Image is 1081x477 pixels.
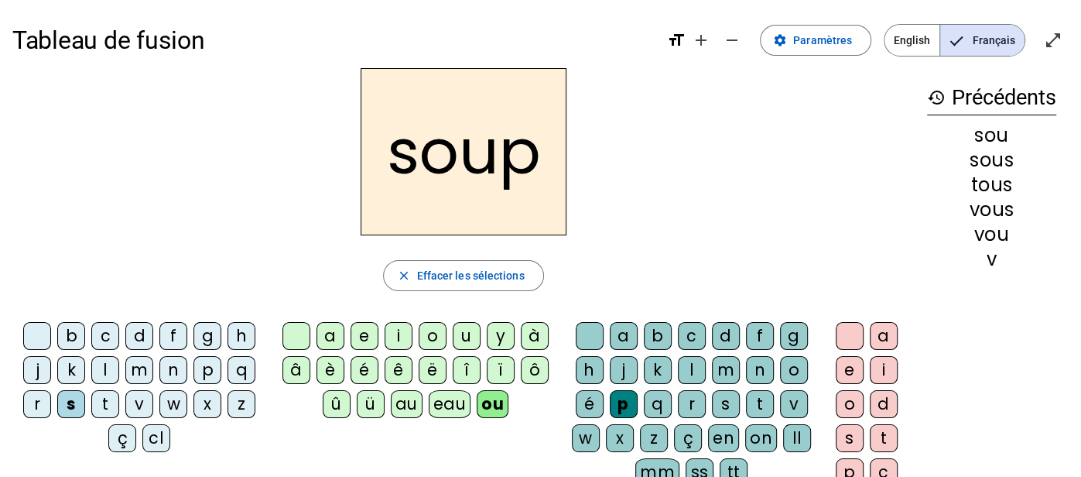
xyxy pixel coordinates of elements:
div: l [91,356,119,384]
div: é [351,356,378,384]
mat-icon: close [396,269,410,283]
div: q [644,390,672,418]
div: a [316,322,344,350]
div: z [227,390,255,418]
div: p [610,390,638,418]
div: ll [783,424,811,452]
div: h [227,322,255,350]
div: h [576,356,604,384]
div: a [870,322,898,350]
h3: Précédents [927,81,1056,115]
div: u [453,322,481,350]
div: m [125,356,153,384]
div: vou [927,225,1056,244]
mat-icon: open_in_full [1044,31,1062,50]
div: en [708,424,739,452]
div: î [453,356,481,384]
div: t [870,424,898,452]
div: c [91,322,119,350]
div: p [193,356,221,384]
div: à [521,322,549,350]
div: m [712,356,740,384]
div: o [836,390,864,418]
div: tous [927,176,1056,194]
button: Augmenter la taille de la police [686,25,717,56]
h1: Tableau de fusion [12,15,655,65]
div: ô [521,356,549,384]
div: t [746,390,774,418]
div: é [576,390,604,418]
div: ï [487,356,515,384]
div: k [57,356,85,384]
div: j [610,356,638,384]
div: è [316,356,344,384]
div: d [712,322,740,350]
div: ç [674,424,702,452]
div: r [678,390,706,418]
mat-icon: history [927,88,946,107]
div: i [385,322,412,350]
div: x [193,390,221,418]
div: i [870,356,898,384]
div: k [644,356,672,384]
div: w [159,390,187,418]
div: ë [419,356,446,384]
div: c [678,322,706,350]
div: ç [108,424,136,452]
div: j [23,356,51,384]
div: d [125,322,153,350]
div: g [780,322,808,350]
div: n [159,356,187,384]
div: vous [927,201,1056,219]
mat-icon: remove [723,31,741,50]
div: y [487,322,515,350]
div: o [780,356,808,384]
div: b [644,322,672,350]
div: sou [927,126,1056,145]
div: d [870,390,898,418]
div: x [606,424,634,452]
div: f [159,322,187,350]
div: q [227,356,255,384]
div: eau [429,390,471,418]
div: r [23,390,51,418]
span: Français [940,25,1025,56]
span: English [884,25,939,56]
div: s [57,390,85,418]
mat-icon: add [692,31,710,50]
div: ou [477,390,508,418]
div: f [746,322,774,350]
div: â [282,356,310,384]
div: v [780,390,808,418]
div: ê [385,356,412,384]
div: z [640,424,668,452]
div: e [836,356,864,384]
div: cl [142,424,170,452]
div: a [610,322,638,350]
div: on [745,424,777,452]
div: s [712,390,740,418]
mat-icon: settings [773,33,787,47]
div: s [836,424,864,452]
mat-button-toggle-group: Language selection [884,24,1025,57]
div: w [572,424,600,452]
div: n [746,356,774,384]
div: l [678,356,706,384]
button: Entrer en plein écran [1038,25,1069,56]
button: Diminuer la taille de la police [717,25,747,56]
div: v [125,390,153,418]
span: Effacer les sélections [416,266,524,285]
h2: soup [361,68,566,235]
div: û [323,390,351,418]
div: g [193,322,221,350]
div: ü [357,390,385,418]
div: e [351,322,378,350]
div: o [419,322,446,350]
div: sous [927,151,1056,170]
div: au [391,390,422,418]
div: v [927,250,1056,269]
div: b [57,322,85,350]
span: Paramètres [793,31,852,50]
button: Effacer les sélections [383,260,543,291]
mat-icon: format_size [667,31,686,50]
